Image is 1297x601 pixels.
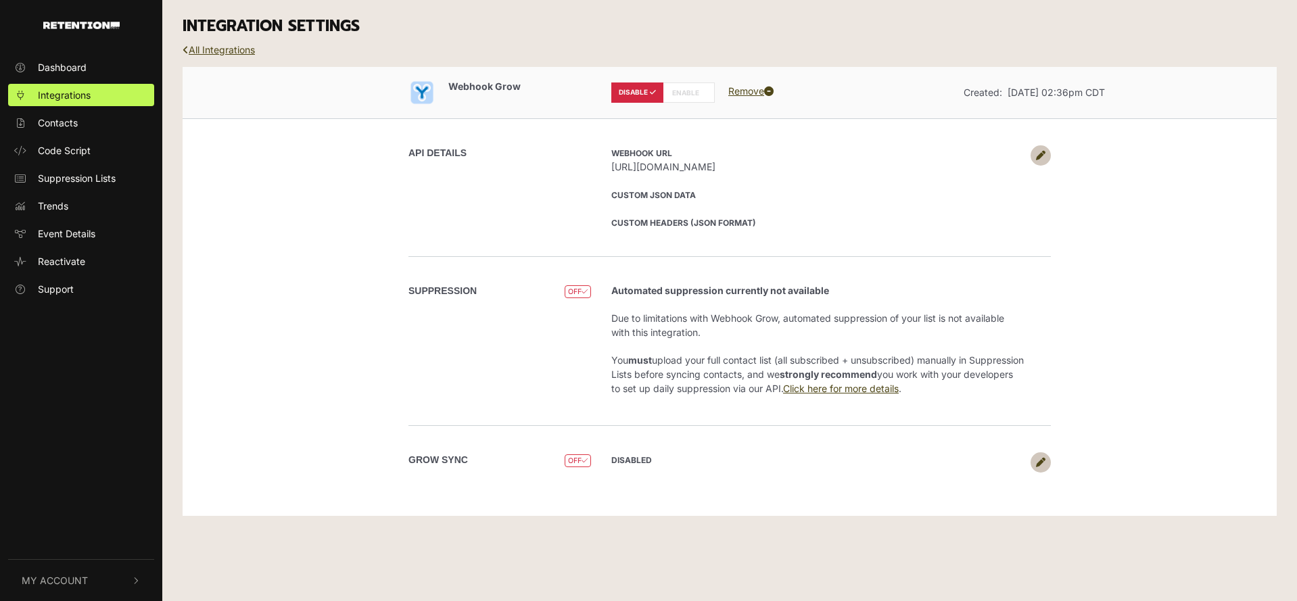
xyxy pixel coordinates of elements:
span: Created: [964,87,1002,98]
label: ENABLE [663,82,715,103]
p: Due to limitations with Webhook Grow, automated suppression of your list is not available with th... [611,311,1024,339]
span: OFF [565,285,591,298]
strong: Custom JSON Data [611,190,696,200]
span: [DATE] 02:36pm CDT [1008,87,1105,98]
strong: Custom Headers (JSON format) [611,218,756,228]
a: Integrations [8,84,154,106]
img: Webhook Grow [408,79,435,106]
strong: must [628,354,652,366]
a: Dashboard [8,56,154,78]
a: Code Script [8,139,154,162]
strong: strongly recommend [780,368,877,380]
span: [URL][DOMAIN_NAME] [611,160,1024,174]
h3: INTEGRATION SETTINGS [183,17,1277,36]
label: API DETAILS [408,146,467,160]
span: Reactivate [38,254,85,268]
label: SUPPRESSION [408,284,477,298]
span: Event Details [38,226,95,241]
span: Suppression Lists [38,171,116,185]
label: DISABLE [611,82,663,103]
span: My Account [22,573,88,587]
a: Suppression Lists [8,167,154,189]
strong: DISABLED [611,455,652,465]
a: Remove [728,85,774,97]
span: Contacts [38,116,78,130]
span: Support [38,282,74,296]
span: Integrations [38,88,91,102]
span: OFF [565,454,591,467]
span: Dashboard [38,60,87,74]
a: Contacts [8,112,154,134]
a: Reactivate [8,250,154,272]
strong: Automated suppression currently not available [611,285,829,296]
span: Trends [38,199,68,213]
strong: Webhook URL [611,148,672,158]
label: Grow Sync [408,453,468,467]
button: My Account [8,560,154,601]
span: Code Script [38,143,91,158]
a: Click here for more details [783,383,899,394]
a: Trends [8,195,154,217]
span: Webhook Grow [448,80,521,92]
p: You upload your full contact list (all subscribed + unsubscribed) manually in Suppression Lists b... [611,353,1024,395]
img: Retention.com [43,22,120,29]
a: Support [8,278,154,300]
a: All Integrations [183,44,255,55]
a: Event Details [8,222,154,245]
